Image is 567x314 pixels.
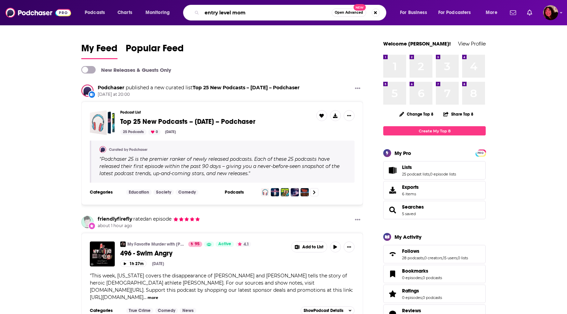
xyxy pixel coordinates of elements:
h3: Categories [90,189,121,195]
a: My Favorite Murder with [PERSON_NAME] and [US_STATE][PERSON_NAME] [127,241,184,247]
span: " [90,273,353,300]
a: New Releases & Guests Only [81,66,171,74]
img: Podchaser - Follow, Share and Rate Podcasts [5,6,71,19]
div: My Activity [395,234,421,240]
span: Lists [383,161,486,180]
a: Podchaser [81,84,94,97]
span: Podcasts [85,8,105,17]
a: 0 episodes [402,295,422,300]
span: 95 [195,241,199,248]
a: Searches [386,205,399,215]
span: New [354,4,366,11]
div: Search podcasts, credits, & more... [190,5,393,21]
button: open menu [80,7,114,18]
button: open menu [141,7,179,18]
a: Ratings [402,288,442,294]
a: Reviews [402,308,442,314]
span: rated [133,216,146,222]
a: PRO [476,150,485,155]
a: Searches [402,204,424,210]
a: 0 podcasts [423,275,442,280]
button: Show More Button [344,241,355,252]
span: Exports [402,184,419,190]
a: True Crime [126,308,153,313]
span: about 1 hour ago [98,223,200,229]
span: Popular Feed [126,42,184,58]
img: 496 - Swim Angry [90,241,115,266]
div: [DATE] [152,261,164,266]
span: " " [99,156,340,176]
span: Active [218,241,231,248]
span: Ratings [402,288,419,294]
span: , [457,256,458,260]
img: Devil in the Desert [301,188,309,196]
a: Top 25 New Podcasts – [DATE] – Podchaser [120,118,255,126]
a: 5 saved [402,211,416,216]
span: My Feed [81,42,117,58]
button: Show More Button [291,242,327,252]
a: 0 podcasts [423,295,442,300]
img: friendlyfirefly [81,216,94,228]
span: Follows [402,248,419,254]
span: Logged in as Kathryn-Musilek [543,5,558,20]
a: Show notifications dropdown [524,7,535,18]
h3: published a new curated list [98,84,300,91]
a: My Favorite Murder with Karen Kilgariff and Georgia Hardstark [120,241,126,247]
a: Charts [113,7,136,18]
span: For Business [400,8,427,17]
span: 6 items [402,192,419,196]
a: 15 users [443,256,457,260]
span: Reviews [402,308,421,314]
span: Follows [383,245,486,263]
button: more [148,295,158,301]
div: 25 Podcasts [120,129,147,135]
a: Welcome [PERSON_NAME]! [383,40,451,47]
img: Liberty Lost [271,188,279,196]
span: Searches [383,201,486,219]
span: 496 - Swim Angry [120,249,172,258]
a: Top 25 New Podcasts – August 2025 – Podchaser [90,110,115,135]
button: Show profile menu [543,5,558,20]
span: This week, [US_STATE] covers the disappearance of [PERSON_NAME] and [PERSON_NAME] tells the story... [90,273,353,300]
span: Open Advanced [335,11,363,14]
span: Charts [117,8,132,17]
a: 95 [188,241,202,247]
a: News [180,308,196,313]
button: open menu [395,7,435,18]
a: Society [153,189,174,195]
img: Flesh and Code [291,188,299,196]
a: 0 creators [424,256,442,260]
a: Podchaser [99,146,106,153]
button: Show More Button [344,110,355,121]
a: Create My Top 8 [383,126,486,135]
span: For Podcasters [438,8,471,17]
span: , [422,275,423,280]
a: Ratings [386,289,399,299]
button: Share Top 8 [443,107,474,121]
a: Lists [386,166,399,175]
a: My Feed [81,42,117,59]
a: Show notifications dropdown [507,7,519,18]
span: Podchaser 25 is the premier ranker of newly released podcasts. Each of these 25 podcasts have rel... [99,156,340,176]
span: Exports [386,185,399,195]
h3: Categories [90,308,121,313]
span: More [486,8,497,17]
span: Bookmarks [402,268,428,274]
a: View Profile [458,40,486,47]
a: Active [216,241,234,247]
span: Monitoring [146,8,170,17]
a: Education [126,189,152,195]
span: ... [143,294,147,300]
a: Exports [383,181,486,199]
a: 25 podcast lists [402,172,429,176]
a: 28 podcasts [402,256,424,260]
button: 1h 27m [120,260,147,267]
a: Curated by Podchaser [109,147,148,152]
a: Comedy [176,189,198,195]
a: Follows [402,248,468,254]
h3: Podcasts [225,189,255,195]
